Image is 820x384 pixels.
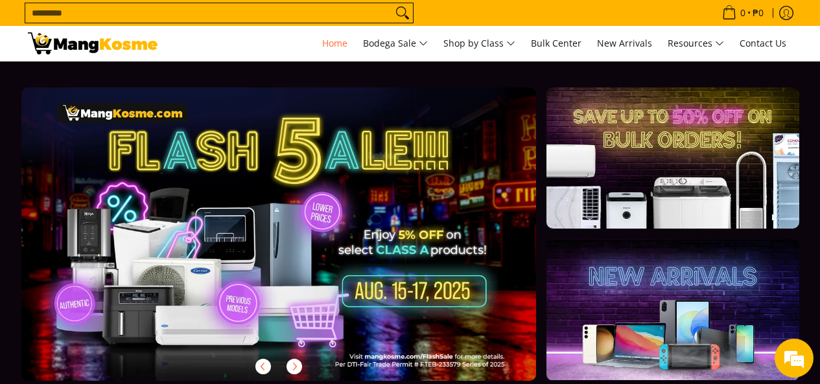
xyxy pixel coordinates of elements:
[733,26,793,61] a: Contact Us
[718,6,767,20] span: •
[28,32,158,54] img: Mang Kosme: Your Home Appliances Warehouse Sale Partner!
[363,36,428,52] span: Bodega Sale
[597,37,652,49] span: New Arrivals
[249,352,277,381] button: Previous
[316,26,354,61] a: Home
[443,36,515,52] span: Shop by Class
[740,37,786,49] span: Contact Us
[357,26,434,61] a: Bodega Sale
[738,8,747,17] span: 0
[280,352,309,381] button: Next
[322,37,347,49] span: Home
[661,26,731,61] a: Resources
[524,26,588,61] a: Bulk Center
[668,36,724,52] span: Resources
[531,37,581,49] span: Bulk Center
[437,26,522,61] a: Shop by Class
[591,26,659,61] a: New Arrivals
[392,3,413,23] button: Search
[170,26,793,61] nav: Main Menu
[751,8,766,17] span: ₱0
